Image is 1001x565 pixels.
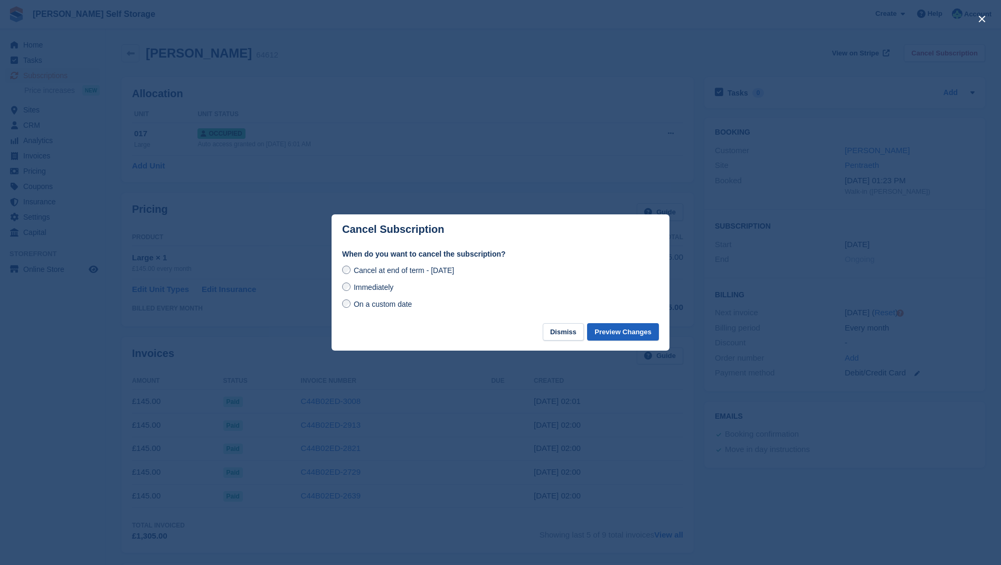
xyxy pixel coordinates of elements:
input: Immediately [342,282,351,291]
label: When do you want to cancel the subscription? [342,249,659,260]
span: On a custom date [354,300,412,308]
button: Preview Changes [587,323,659,341]
span: Immediately [354,283,393,291]
button: close [974,11,990,27]
p: Cancel Subscription [342,223,444,236]
button: Dismiss [543,323,584,341]
input: On a custom date [342,299,351,308]
input: Cancel at end of term - [DATE] [342,266,351,274]
span: Cancel at end of term - [DATE] [354,266,454,275]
